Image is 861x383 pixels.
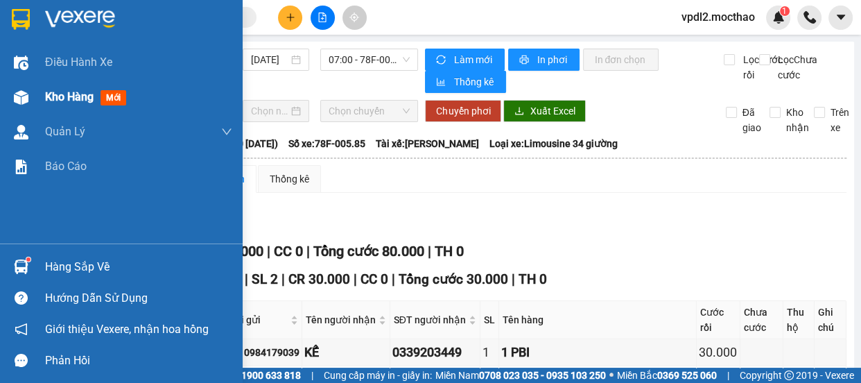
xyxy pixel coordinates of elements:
input: 12/10/2025 [251,52,288,67]
span: SL 2 [252,271,278,287]
span: In phơi [537,52,568,67]
span: Số xe: 78F-005.85 [288,136,365,151]
span: Loại xe: Limousine 34 giường [489,136,618,151]
span: Miền Nam [435,368,606,383]
strong: 1900 633 818 [241,370,301,381]
span: TH 0 [434,243,463,259]
img: warehouse-icon [14,125,28,139]
div: HÙNG 0984179039 [215,345,299,360]
span: | [512,271,515,287]
span: Lọc Chưa cước [772,52,819,83]
div: [GEOGRAPHIC_DATA] [12,12,153,43]
span: | [354,271,357,287]
div: 1 [482,343,496,362]
th: Cước rồi [697,301,740,339]
span: vpdl2.mocthao [670,8,766,26]
span: bar-chart [436,77,448,88]
span: 07:00 - 78F-005.85 [329,49,410,70]
div: TRƯỜNG [162,45,259,62]
span: question-circle [15,291,28,305]
span: Người gửi [216,312,288,327]
span: Làm mới [453,52,494,67]
span: ⚪️ [609,373,614,378]
button: syncLàm mới [425,49,505,71]
span: | [245,271,248,287]
th: SL [480,301,499,339]
span: Báo cáo [45,158,87,175]
span: Thống kê [453,74,495,90]
div: Hướng dẫn sử dụng [45,288,232,309]
span: message [15,354,28,367]
span: Tổng cước 80.000 [313,243,424,259]
img: warehouse-icon [14,259,28,274]
span: Kho nhận [781,105,815,135]
button: printerIn phơi [508,49,580,71]
span: file-add [318,12,327,22]
button: plus [278,6,302,30]
span: Miền Bắc [617,368,717,383]
div: Hàng sắp về [45,257,232,278]
div: 0869844339 [162,62,259,81]
th: Chưa cước [740,301,783,339]
span: | [727,368,729,383]
span: Tài xế: [PERSON_NAME] [376,136,479,151]
sup: 1 [780,6,790,16]
span: mới [101,90,126,105]
div: Quy Nhơn [162,12,259,45]
button: file-add [311,6,335,30]
span: down [221,126,232,137]
span: Xuất Excel [530,103,575,119]
div: Thống kê [270,171,309,187]
img: warehouse-icon [14,56,28,70]
span: Tên người nhận [306,312,376,327]
span: | [281,271,285,287]
img: icon-new-feature [772,11,785,24]
span: printer [519,55,531,66]
div: 0339203449 [392,343,478,362]
span: sync [436,55,448,66]
button: In đơn chọn [583,49,659,71]
span: | [311,368,313,383]
span: copyright [784,371,794,380]
span: | [306,243,309,259]
span: Chọn chuyến [329,101,410,121]
span: Kho hàng [45,90,94,103]
span: caret-down [835,11,847,24]
span: Lọc Cước rồi [737,52,784,83]
span: CR 30.000 [288,271,350,287]
span: Nhận: [162,13,195,28]
div: 1 PBI [501,343,694,362]
span: Trên xe [825,105,855,135]
span: Điều hành xe [45,53,112,71]
td: KẾ [302,339,390,366]
span: download [514,106,524,117]
strong: 0708 023 035 - 0935 103 250 [479,370,606,381]
img: warehouse-icon [14,90,28,105]
th: Thu hộ [783,301,815,339]
span: | [392,271,395,287]
span: 1 [782,6,787,16]
input: Chọn ngày [251,103,288,119]
span: Quản Lý [45,123,85,140]
th: Ghi chú [815,301,846,339]
strong: 0369 525 060 [657,370,717,381]
button: caret-down [828,6,853,30]
td: 0339203449 [390,339,480,366]
span: Giới thiệu Vexere, nhận hoa hồng [45,321,209,338]
span: notification [15,323,28,336]
span: Đã giao [737,105,767,135]
div: 0 [162,81,259,98]
span: Gửi: [12,12,33,26]
div: Phản hồi [45,350,232,371]
span: SĐT người nhận [394,312,466,327]
span: | [266,243,270,259]
div: KẾ [304,343,388,362]
span: | [427,243,430,259]
img: phone-icon [803,11,816,24]
div: 0377119743 [12,60,153,79]
span: TH 0 [519,271,547,287]
span: Tổng cước 30.000 [399,271,508,287]
sup: 1 [26,257,31,262]
span: plus [286,12,295,22]
span: Cung cấp máy in - giấy in: [324,368,432,383]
